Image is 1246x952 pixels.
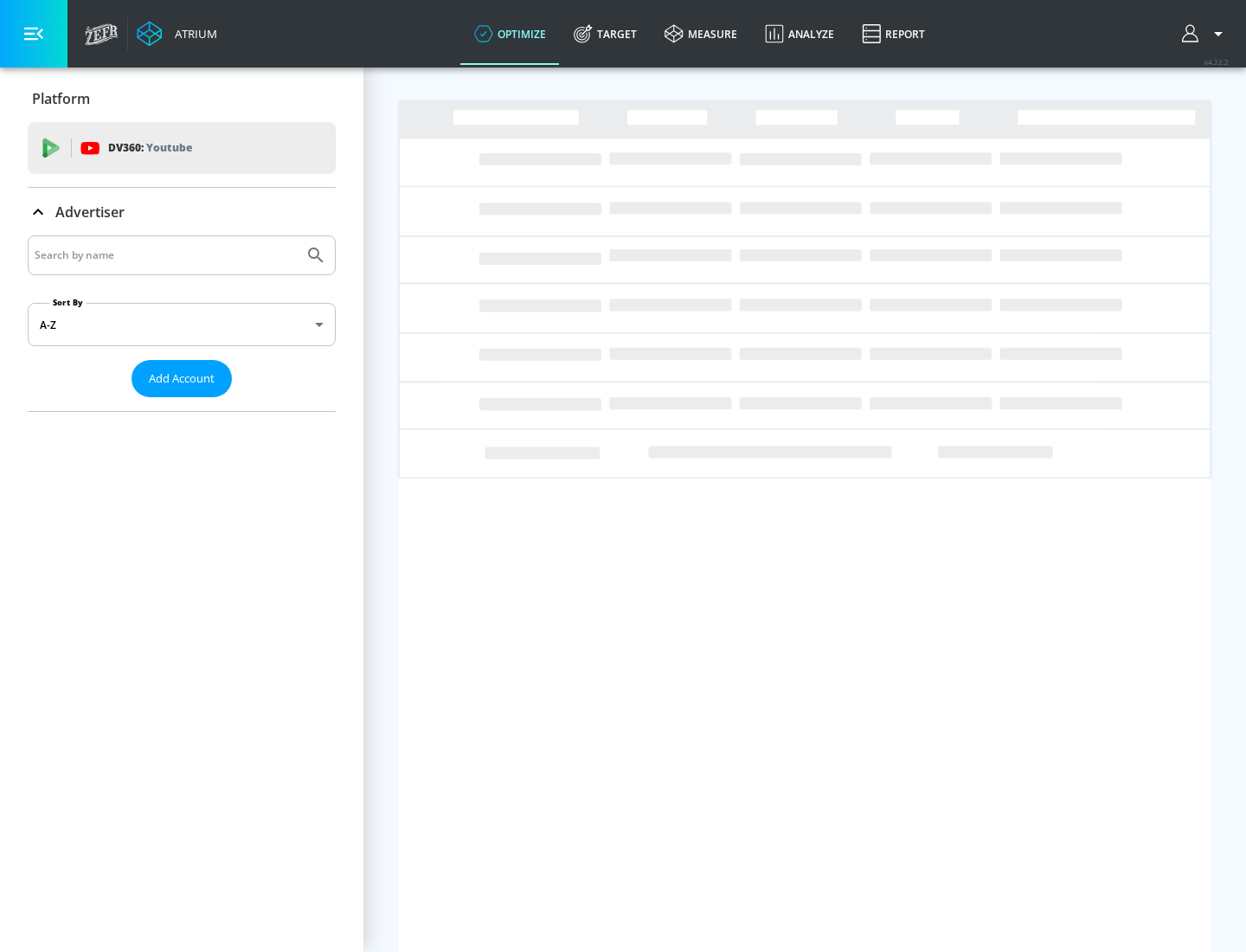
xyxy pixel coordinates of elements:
div: Atrium [168,26,217,42]
div: Advertiser [28,235,336,411]
span: v 4.22.2 [1204,57,1229,67]
div: Advertiser [28,188,336,236]
div: A-Z [28,303,336,346]
a: measure [651,3,751,65]
span: Add Account [149,369,215,389]
p: DV360: [108,138,192,158]
a: Analyze [751,3,848,65]
a: Atrium [137,21,217,47]
button: Add Account [132,360,232,397]
p: Youtube [146,138,192,157]
p: Advertiser [55,203,125,222]
a: Report [848,3,939,65]
a: Target [560,3,651,65]
input: Search by name [35,244,297,267]
div: Platform [28,74,336,123]
a: optimize [460,3,560,65]
nav: list of Advertiser [28,397,336,411]
p: Platform [32,89,90,108]
label: Sort By [49,297,87,308]
div: DV360: Youtube [28,122,336,174]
